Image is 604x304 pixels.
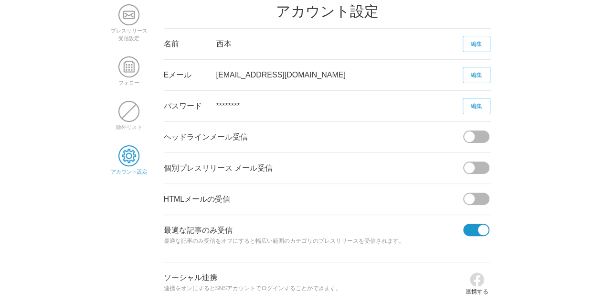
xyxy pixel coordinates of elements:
[164,153,463,184] div: 個別プレスリリース メール受信
[164,60,216,90] div: Eメール
[463,67,490,83] a: 編集
[164,122,463,152] div: ヘッドラインメール受信
[463,36,490,52] a: 編集
[164,29,216,59] div: 名前
[116,117,142,130] a: 除外リスト
[111,162,148,174] a: アカウント設定
[164,4,491,19] h2: アカウント設定
[164,91,216,121] div: パスワード
[164,283,463,294] p: 連携をオンにするとSNSアカウントでログインすることができます。
[469,272,485,287] img: icon-facebook-gray
[164,236,463,247] p: 最適な記事のみ受信をオフにすると幅広い範囲のカテゴリのプレスリリースを受信されます。
[111,21,148,41] a: プレスリリース受信設定
[466,287,488,296] p: 連携する
[216,60,463,90] div: [EMAIL_ADDRESS][DOMAIN_NAME]
[164,184,463,215] div: HTMLメールの受信
[118,73,139,86] a: フォロー
[216,29,463,59] div: 西本
[463,98,490,114] a: 編集
[164,215,463,262] div: 最適な記事のみ受信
